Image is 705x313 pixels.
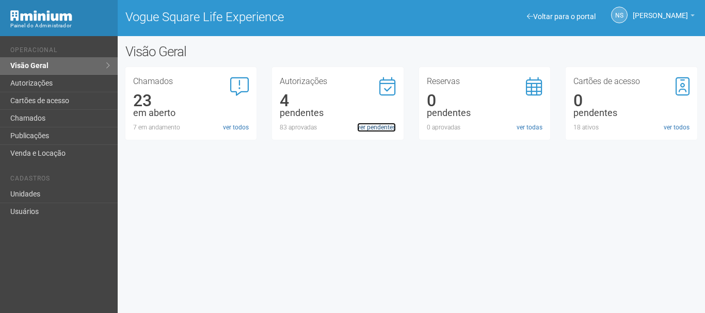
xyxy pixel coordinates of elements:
[427,96,543,105] div: 0
[133,123,249,132] div: 7 em andamento
[633,2,688,20] span: Nicolle Silva
[573,123,690,132] div: 18 ativos
[125,44,355,59] h2: Visão Geral
[133,108,249,118] div: em aberto
[357,123,396,132] a: ver pendentes
[133,96,249,105] div: 23
[10,175,110,186] li: Cadastros
[280,77,396,86] h3: Autorizações
[517,123,542,132] a: ver todas
[10,10,72,21] img: Minium
[10,21,110,30] div: Painel do Administrador
[280,108,396,118] div: pendentes
[573,108,690,118] div: pendentes
[633,13,695,21] a: [PERSON_NAME]
[427,108,543,118] div: pendentes
[427,123,543,132] div: 0 aprovadas
[573,77,690,86] h3: Cartões de acesso
[664,123,690,132] a: ver todos
[427,77,543,86] h3: Reservas
[125,10,404,24] h1: Vogue Square Life Experience
[280,96,396,105] div: 4
[611,7,628,23] a: NS
[573,96,690,105] div: 0
[10,46,110,57] li: Operacional
[223,123,249,132] a: ver todos
[280,123,396,132] div: 83 aprovadas
[527,12,596,21] a: Voltar para o portal
[133,77,249,86] h3: Chamados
